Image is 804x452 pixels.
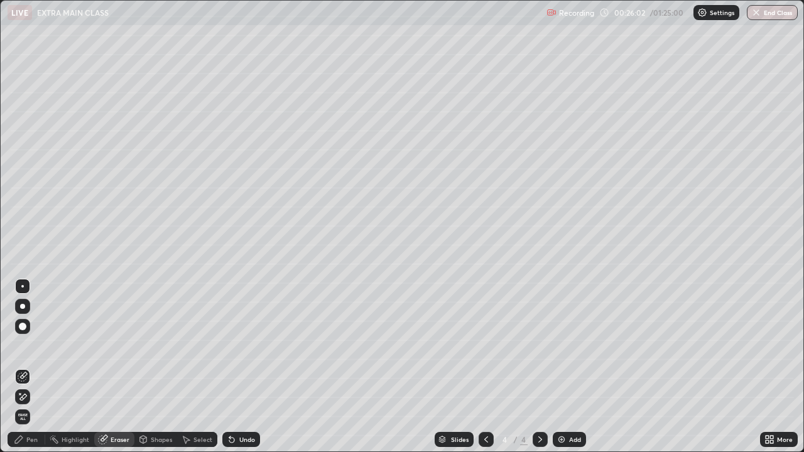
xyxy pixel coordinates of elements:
div: / [514,436,518,443]
div: 4 [499,436,511,443]
div: Eraser [111,436,129,443]
div: Shapes [151,436,172,443]
span: Erase all [16,413,30,421]
p: EXTRA MAIN CLASS [37,8,109,18]
div: Pen [26,436,38,443]
img: end-class-cross [751,8,761,18]
div: Add [569,436,581,443]
div: Slides [451,436,469,443]
img: recording.375f2c34.svg [546,8,557,18]
div: Select [193,436,212,443]
p: Recording [559,8,594,18]
div: Undo [239,436,255,443]
p: LIVE [11,8,28,18]
div: More [777,436,793,443]
div: Highlight [62,436,89,443]
img: class-settings-icons [697,8,707,18]
img: add-slide-button [557,434,567,444]
p: Settings [710,9,734,16]
div: 4 [520,434,528,445]
button: End Class [747,5,798,20]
